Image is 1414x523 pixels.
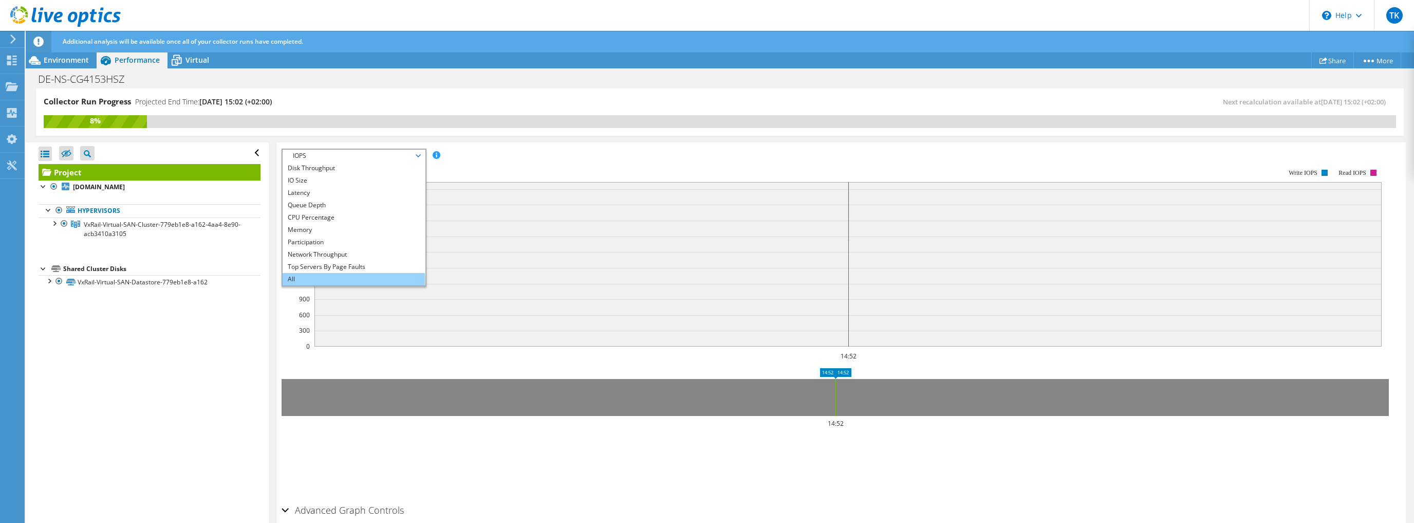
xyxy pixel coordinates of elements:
h4: Projected End Time: [135,96,272,107]
span: VxRail-Virtual-SAN-Cluster-779eb1e8-a162-4aa4-8e90-acb3410a3105 [84,220,240,238]
span: Performance [115,55,160,65]
span: Virtual [185,55,209,65]
li: Memory [283,224,425,236]
span: [DATE] 15:02 (+02:00) [1321,97,1386,106]
b: [DOMAIN_NAME] [73,183,125,191]
span: Next recalculation available at [1223,97,1391,106]
svg: \n [1322,11,1331,20]
text: 300 [299,326,310,335]
span: Additional analysis will be available once all of your collector runs have completed. [63,37,303,46]
li: Queue Depth [283,199,425,211]
a: Project [39,164,261,181]
a: VxRail-Virtual-SAN-Cluster-779eb1e8-a162-4aa4-8e90-acb3410a3105 [39,218,261,240]
span: [DATE] 15:02 (+02:00) [199,97,272,106]
h2: Advanced Graph Controls [282,500,404,520]
li: Disk Throughput [283,162,425,174]
text: 14:52 [840,352,856,360]
a: More [1353,52,1401,68]
li: Latency [283,187,425,199]
li: Participation [283,236,425,248]
li: All [283,273,425,285]
span: IOPS [288,150,420,162]
li: CPU Percentage [283,211,425,224]
a: Share [1311,52,1354,68]
text: Write IOPS [1289,169,1317,176]
text: 14:52 [827,419,843,428]
h1: DE-NS-CG4153HSZ [33,74,141,85]
text: 0 [306,342,310,351]
a: [DOMAIN_NAME] [39,181,261,194]
a: Hypervisors [39,204,261,218]
a: VxRail-Virtual-SAN-Datastore-779eb1e8-a162 [39,275,261,288]
text: 600 [299,311,310,319]
span: Environment [44,55,89,65]
li: IO Size [283,174,425,187]
div: 8% [44,115,147,127]
span: TK [1386,7,1403,24]
div: Shared Cluster Disks [63,263,261,275]
text: Read IOPS [1338,169,1366,176]
li: Top Servers By Page Faults [283,261,425,273]
text: 900 [299,295,310,303]
li: Network Throughput [283,248,425,261]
